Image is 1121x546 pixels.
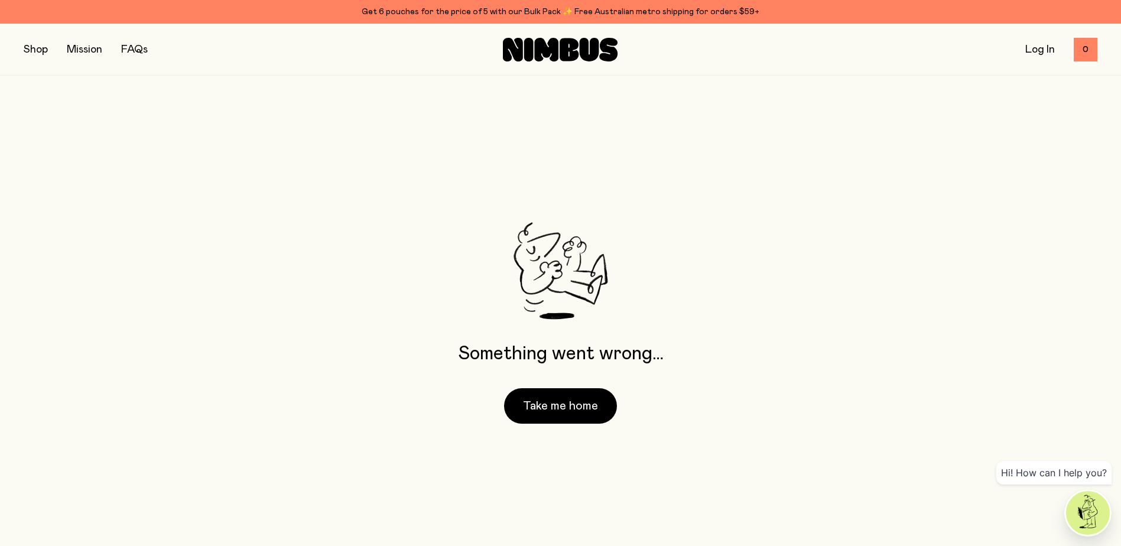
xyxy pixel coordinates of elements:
p: Something went wrong… [458,343,664,365]
div: Hi! How can I help you? [996,461,1112,485]
button: Take me home [504,388,617,424]
a: FAQs [121,44,148,55]
div: Get 6 pouches for the price of 5 with our Bulk Pack ✨ Free Australian metro shipping for orders $59+ [24,5,1097,19]
button: 0 [1074,38,1097,61]
img: agent [1066,491,1110,535]
a: Log In [1025,44,1055,55]
a: Mission [67,44,102,55]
